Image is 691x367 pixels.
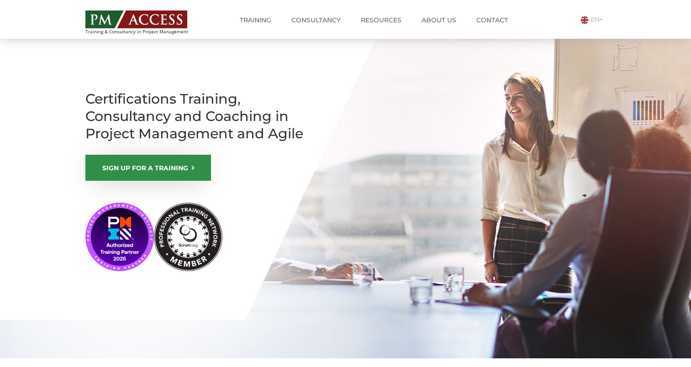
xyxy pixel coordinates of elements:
[85,10,187,28] img: PM ACCESS - Echipa traineri si consultanti certificati PMP: Narciss Popescu, Mihai Olaru, Monica ...
[85,155,211,181] a: SIGN UP FOR A TRAINING
[233,11,278,29] a: Training
[85,203,222,271] img: PMI
[469,11,515,29] a: Contact
[415,11,463,29] a: About us
[580,16,606,24] a: EN
[85,29,206,34] span: Training & Consultancy in Project Management
[85,8,206,34] a: Training & Consultancy in Project Management
[580,16,589,24] img: Engleza
[285,11,348,29] a: Consultancy
[354,11,408,29] a: Resources
[85,90,341,142] h1: Certifications Training, Consultancy and Coaching in Project Management and Agile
